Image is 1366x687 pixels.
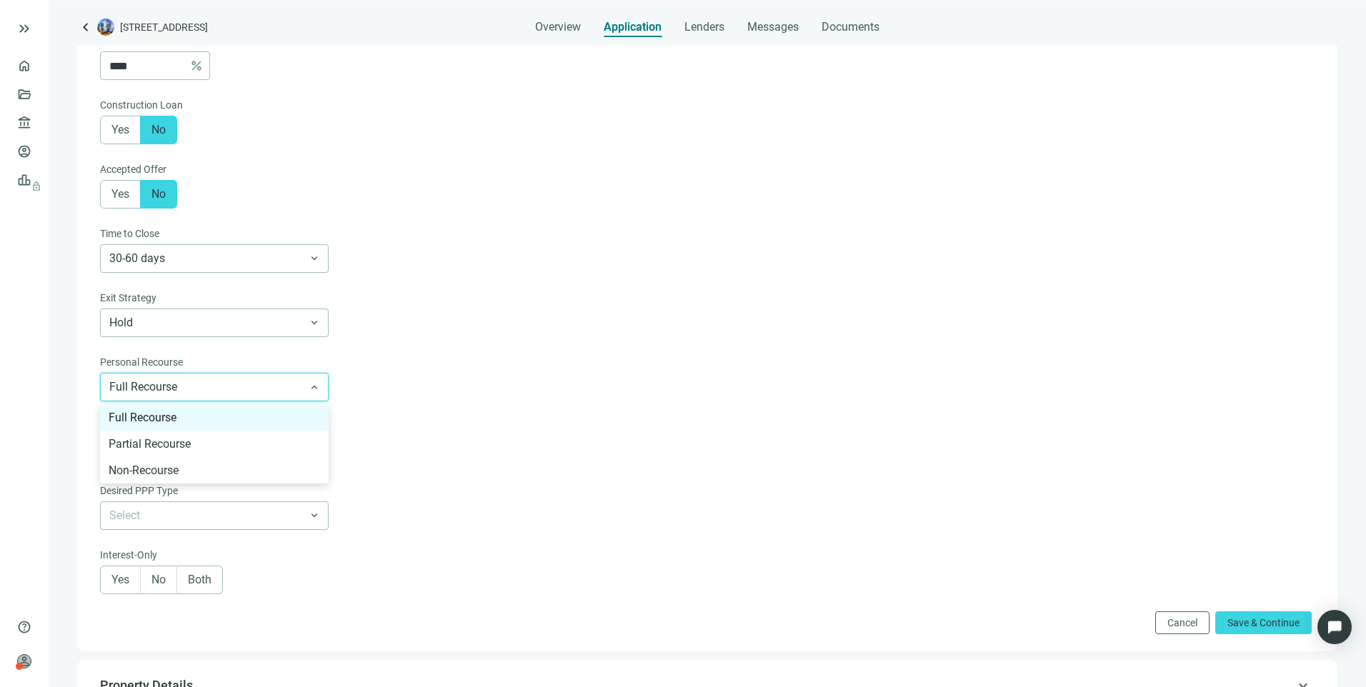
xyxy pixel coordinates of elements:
[16,20,33,37] button: keyboard_double_arrow_right
[604,20,662,34] span: Application
[111,573,129,586] span: Yes
[111,187,129,201] span: Yes
[189,59,204,73] span: percent
[1167,617,1197,628] span: Cancel
[109,461,320,479] div: Non-Recourse
[1317,610,1352,644] div: Open Intercom Messenger
[151,573,166,586] span: No
[100,354,183,370] span: Personal Recourse
[100,483,178,498] span: Desired PPP Type
[151,123,166,136] span: No
[822,20,879,34] span: Documents
[100,457,329,483] div: Non-Recourse
[97,19,114,36] img: deal-logo
[100,431,329,457] div: Partial Recourse
[109,309,319,336] span: Hold
[109,373,319,401] span: Full Recourse
[77,19,94,36] a: keyboard_arrow_left
[1215,611,1312,634] button: Save & Continue
[100,97,183,113] span: Construction Loan
[17,620,31,634] span: help
[747,20,799,34] span: Messages
[100,404,329,431] div: Full Recourse
[684,20,724,34] span: Lenders
[100,290,156,306] span: Exit Strategy
[109,435,320,453] div: Partial Recourse
[100,226,159,241] span: Time to Close
[109,245,319,272] span: 30-60 days
[100,547,157,563] span: Interest-Only
[1155,611,1210,634] button: Cancel
[100,161,166,177] span: Accepted Offer
[1227,617,1300,628] span: Save & Continue
[17,654,31,668] span: person
[109,408,320,426] div: Full Recourse
[188,573,211,586] span: Both
[151,187,166,201] span: No
[535,20,581,34] span: Overview
[111,123,129,136] span: Yes
[120,20,208,34] span: [STREET_ADDRESS]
